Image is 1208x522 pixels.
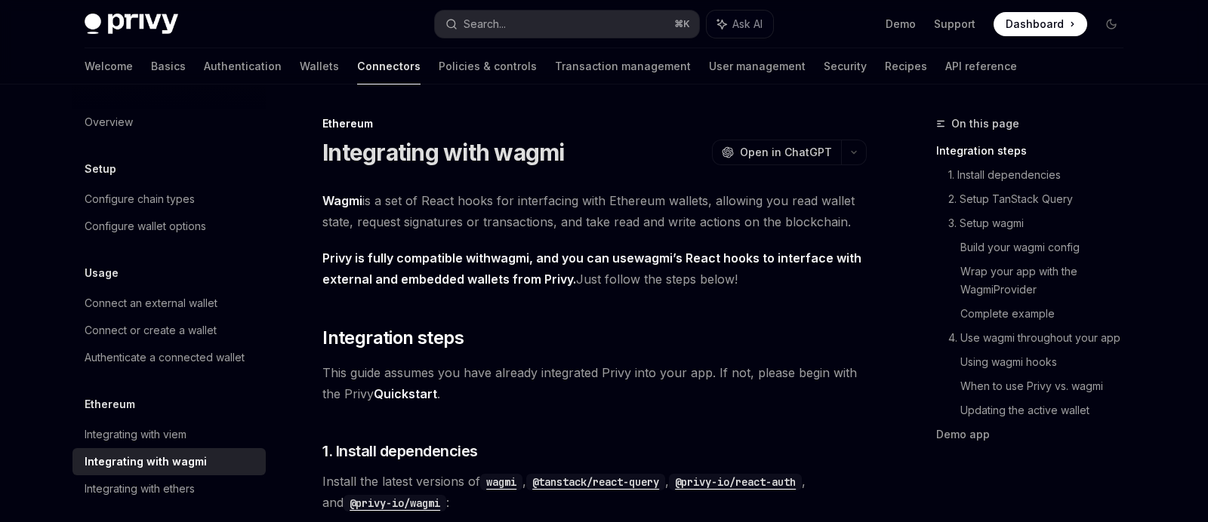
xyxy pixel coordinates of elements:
a: Build your wagmi config [960,235,1136,259]
a: 4. Use wagmi throughout your app [948,326,1136,350]
img: dark logo [85,14,178,35]
a: 1. Install dependencies [948,163,1136,187]
a: Connect an external wallet [72,290,266,317]
a: Integrating with wagmi [72,448,266,475]
h5: Setup [85,160,116,178]
a: Support [934,17,975,32]
a: Using wagmi hooks [960,350,1136,374]
a: Overview [72,109,266,136]
span: Open in ChatGPT [740,145,832,160]
a: 3. Setup wagmi [948,211,1136,235]
a: Connectors [357,48,421,84]
a: Demo app [936,422,1136,447]
div: Configure chain types [85,190,195,208]
span: 1. Install dependencies [322,441,478,462]
button: Open in ChatGPT [712,140,841,165]
a: Updating the active wallet [960,398,1136,422]
a: Welcome [85,48,133,84]
span: On this page [951,115,1019,133]
span: ⌘ K [674,18,690,30]
a: API reference [945,48,1017,84]
div: Integrating with ethers [85,480,195,498]
div: Connect or create a wallet [85,321,217,339]
a: Authenticate a connected wallet [72,344,266,371]
span: Install the latest versions of , , , and : [322,471,867,513]
a: Policies & controls [439,48,537,84]
a: User management [709,48,806,84]
a: Security [824,48,867,84]
span: Integration steps [322,326,464,350]
div: Authenticate a connected wallet [85,349,245,367]
div: Overview [85,113,133,131]
a: wagmi [634,250,673,266]
a: Configure chain types [72,186,266,213]
span: Ask AI [732,17,763,32]
span: is a set of React hooks for interfacing with Ethereum wallets, allowing you read wallet state, re... [322,190,867,232]
a: Configure wallet options [72,213,266,240]
a: When to use Privy vs. wagmi [960,374,1136,398]
span: Dashboard [1006,17,1064,32]
a: @tanstack/react-query [526,474,665,489]
div: Integrating with viem [85,425,186,444]
a: wagmi [491,250,529,266]
a: Wallets [300,48,339,84]
code: wagmi [480,474,522,490]
a: Wagmi [322,193,362,209]
a: Wrap your app with the WagmiProvider [960,259,1136,302]
a: Integrating with viem [72,421,266,448]
span: This guide assumes you have already integrated Privy into your app. If not, please begin with the... [322,362,867,404]
a: Dashboard [994,12,1087,36]
a: 2. Setup TanStack Query [948,187,1136,211]
a: Recipes [885,48,927,84]
button: Search...⌘K [435,11,699,38]
a: wagmi [480,474,522,489]
h5: Usage [85,264,119,282]
span: Just follow the steps below! [322,247,867,290]
div: Integrating with wagmi [85,453,207,471]
a: Integrating with ethers [72,475,266,502]
div: Configure wallet options [85,217,206,235]
a: @privy-io/wagmi [344,495,446,510]
a: Complete example [960,302,1136,326]
h5: Ethereum [85,395,135,413]
code: @privy-io/wagmi [344,495,446,511]
a: Transaction management [555,48,691,84]
code: @tanstack/react-query [526,474,665,490]
a: Integration steps [936,139,1136,163]
a: Connect or create a wallet [72,317,266,344]
a: Quickstart [374,386,437,402]
a: Authentication [204,48,282,84]
a: @privy-io/react-auth [669,474,802,489]
button: Ask AI [707,11,773,38]
div: Search... [464,15,506,33]
a: Basics [151,48,186,84]
a: Demo [886,17,916,32]
div: Connect an external wallet [85,294,217,312]
strong: Privy is fully compatible with , and you can use ’s React hooks to interface with external and em... [322,250,861,287]
button: Toggle dark mode [1099,12,1123,36]
h1: Integrating with wagmi [322,139,565,166]
div: Ethereum [322,116,867,131]
code: @privy-io/react-auth [669,474,802,490]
